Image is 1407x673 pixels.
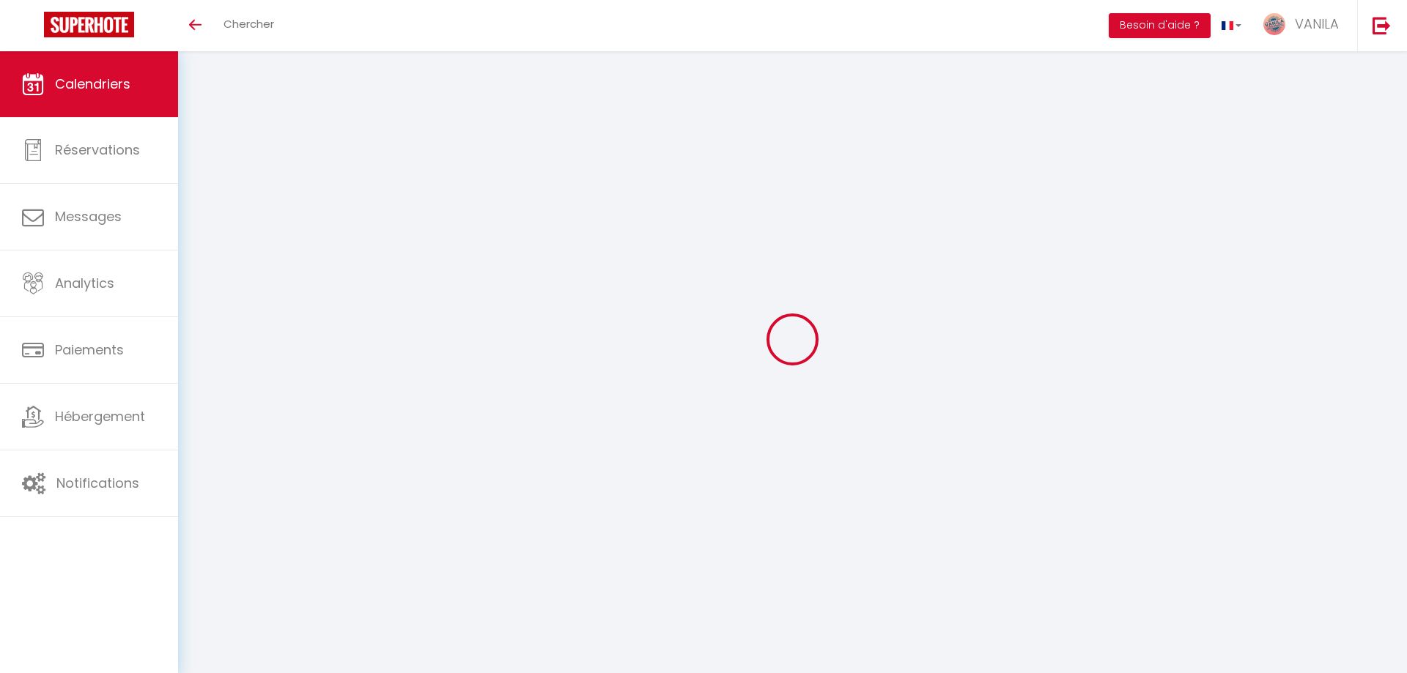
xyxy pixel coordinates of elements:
[1263,13,1285,35] img: ...
[55,207,122,226] span: Messages
[55,141,140,159] span: Réservations
[44,12,134,37] img: Super Booking
[55,75,130,93] span: Calendriers
[1109,13,1211,38] button: Besoin d'aide ?
[1373,16,1391,34] img: logout
[56,474,139,492] span: Notifications
[55,274,114,292] span: Analytics
[1295,15,1339,33] span: VANILA
[224,16,274,31] span: Chercher
[55,407,145,425] span: Hébergement
[55,341,124,359] span: Paiements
